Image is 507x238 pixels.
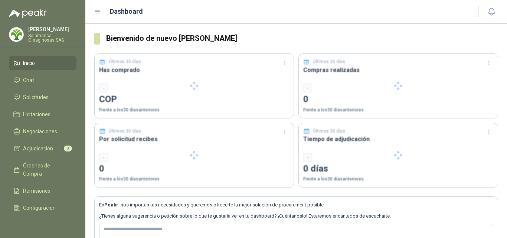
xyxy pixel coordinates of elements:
[28,27,76,32] p: [PERSON_NAME]
[99,212,493,220] p: ¿Tienes alguna sugerencia o petición sobre lo que te gustaría ver en tu dashboard? ¡Cuéntanoslo! ...
[9,159,76,181] a: Órdenes de Compra
[23,110,50,118] span: Licitaciones
[23,76,34,84] span: Chat
[23,127,57,136] span: Negociaciones
[9,201,76,215] a: Configuración
[9,27,23,42] img: Company Logo
[106,33,498,44] h3: Bienvenido de nuevo [PERSON_NAME]
[28,33,76,42] p: Salamanca Oleaginosas SAS
[23,187,50,195] span: Remisiones
[99,201,493,209] p: En , nos importan tus necesidades y queremos ofrecerte la mejor solución de procurement posible.
[9,107,76,121] a: Licitaciones
[9,124,76,138] a: Negociaciones
[23,144,53,153] span: Adjudicación
[23,162,69,178] span: Órdenes de Compra
[64,146,72,151] span: 3
[23,204,56,212] span: Configuración
[9,90,76,104] a: Solicitudes
[9,73,76,87] a: Chat
[9,56,76,70] a: Inicio
[23,59,35,67] span: Inicio
[9,9,47,18] img: Logo peakr
[23,93,49,101] span: Solicitudes
[110,6,143,17] h1: Dashboard
[9,141,76,156] a: Adjudicación3
[104,202,118,208] b: Peakr
[9,218,76,232] a: Manuales y ayuda
[9,184,76,198] a: Remisiones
